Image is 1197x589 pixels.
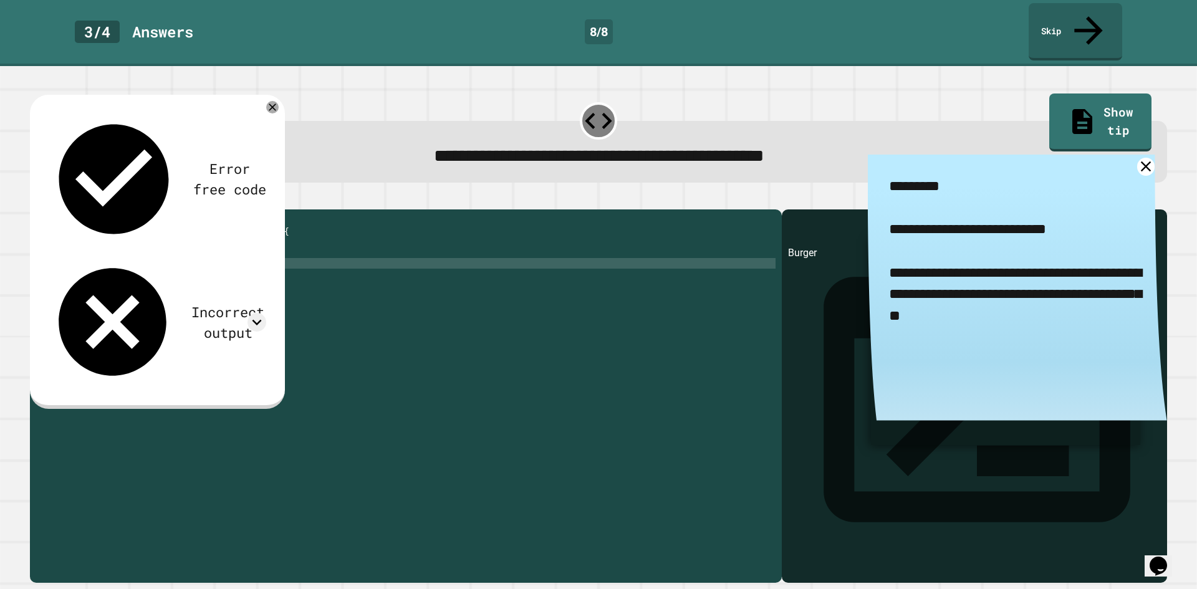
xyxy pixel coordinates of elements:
div: Error free code [193,158,266,199]
a: Skip [1029,3,1122,60]
div: 8 / 8 [585,19,613,44]
div: Answer s [132,21,193,43]
div: Burger [788,246,1161,583]
a: Show tip [1049,93,1151,151]
iframe: chat widget [1145,539,1185,577]
div: 3 / 4 [75,21,120,43]
div: Incorrect output [190,302,266,343]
